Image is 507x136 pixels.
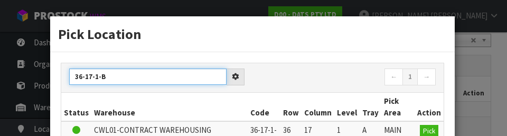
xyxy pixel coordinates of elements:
[381,93,415,121] th: Pick Area
[91,93,248,121] th: Warehouse
[402,69,418,85] a: 1
[334,93,360,121] th: Level
[417,69,436,85] a: →
[384,69,403,85] a: ←
[423,127,435,135] span: Pick
[302,93,334,121] th: Column
[260,69,436,87] nav: Page navigation
[415,93,444,121] th: Action
[248,93,280,121] th: Code
[360,93,381,121] th: Tray
[69,69,227,85] input: Search locations
[61,93,91,121] th: Status
[58,24,447,44] h3: Pick Location
[280,93,302,121] th: Row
